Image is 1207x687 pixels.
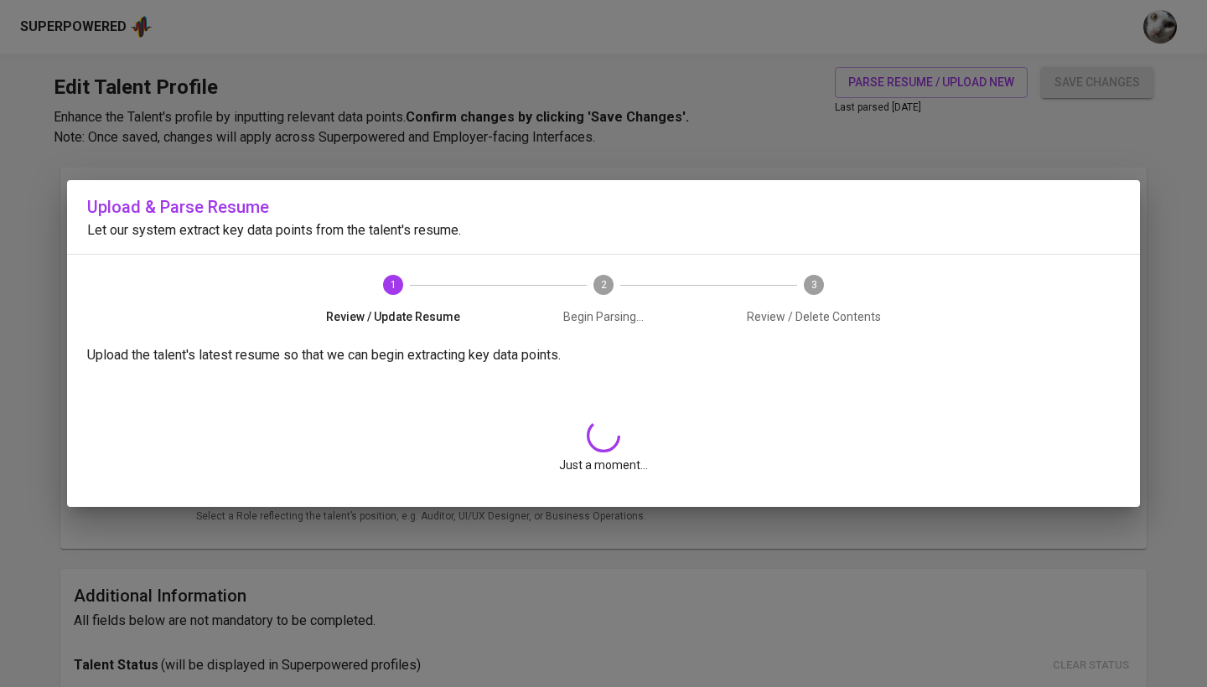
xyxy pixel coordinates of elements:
[559,457,648,473] span: Just a moment...
[811,279,816,291] text: 3
[87,220,1120,240] p: Let our system extract key data points from the talent's resume.
[87,345,1120,365] p: Upload the talent's latest resume so that we can begin extracting key data points.
[715,308,912,325] span: Review / Delete Contents
[295,308,492,325] span: Review / Update Resume
[505,308,702,325] span: Begin Parsing...
[87,194,1120,220] h6: Upload & Parse Resume
[391,279,396,291] text: 1
[601,279,607,291] text: 2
